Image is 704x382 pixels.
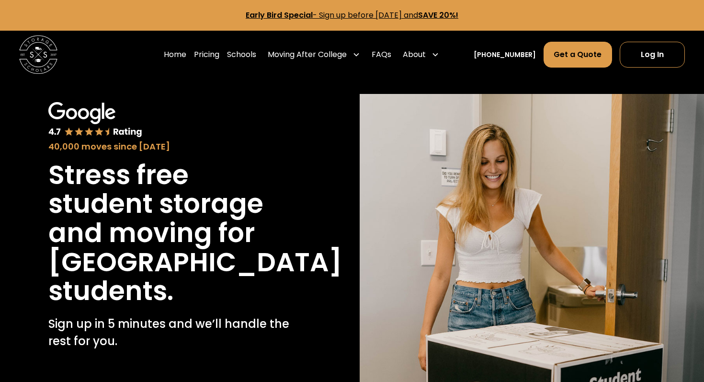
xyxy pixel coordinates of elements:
[246,10,458,21] a: Early Bird Special- Sign up before [DATE] andSAVE 20%!
[48,277,173,306] h1: students.
[48,248,342,277] h1: [GEOGRAPHIC_DATA]
[372,41,391,68] a: FAQs
[403,49,426,60] div: About
[19,35,57,74] img: Storage Scholars main logo
[48,140,296,153] div: 40,000 moves since [DATE]
[544,42,612,68] a: Get a Quote
[164,41,186,68] a: Home
[620,42,685,68] a: Log In
[48,161,296,248] h1: Stress free student storage and moving for
[418,10,458,21] strong: SAVE 20%!
[227,41,256,68] a: Schools
[264,41,364,68] div: Moving After College
[194,41,219,68] a: Pricing
[474,50,536,60] a: [PHONE_NUMBER]
[48,315,296,350] p: Sign up in 5 minutes and we’ll handle the rest for you.
[48,102,143,138] img: Google 4.7 star rating
[399,41,443,68] div: About
[268,49,347,60] div: Moving After College
[19,35,57,74] a: home
[246,10,313,21] strong: Early Bird Special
